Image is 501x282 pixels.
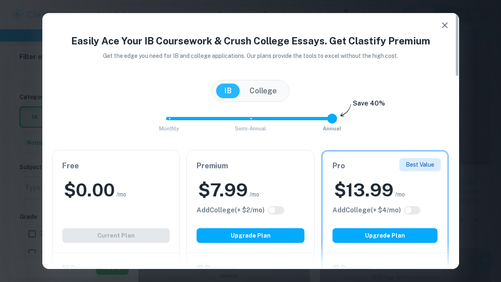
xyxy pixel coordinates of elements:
[395,190,405,199] span: /mo
[333,228,438,243] button: Upgrade Plan
[323,126,341,132] span: Annual
[62,160,170,172] h6: Free
[64,178,115,202] h2: $ 0.00
[241,84,285,98] button: College
[116,190,126,199] span: /mo
[235,126,266,132] span: Semi-Annual
[353,99,385,112] h6: Save 40%
[197,228,304,243] button: Upgrade Plan
[159,126,179,132] span: Monthly
[197,160,304,172] h6: Premium
[333,205,401,215] h6: Click to see all the additional College features.
[92,51,409,60] p: Get the edge you need for IB and college applications. Our plans provide the tools to excel witho...
[249,190,259,199] span: /mo
[198,178,248,202] h2: $ 7.99
[333,160,438,172] h6: Pro
[406,160,434,169] p: Best Value
[197,205,265,215] h6: Click to see all the additional College features.
[52,33,449,48] h4: Easily Ace Your IB Coursework & Crush College Essays. Get Clastify Premium
[334,178,394,202] h2: $ 13.99
[340,104,351,117] img: subscription-arrow.svg
[216,84,240,98] button: IB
